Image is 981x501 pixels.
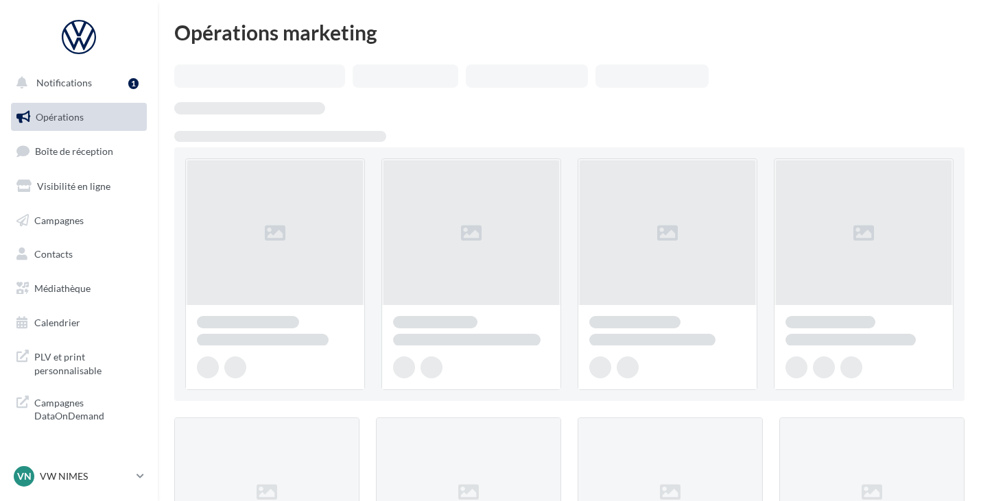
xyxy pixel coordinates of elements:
span: Calendrier [34,317,80,328]
div: Opérations marketing [174,22,965,42]
span: Médiathèque [34,282,91,294]
span: Opérations [36,111,84,123]
a: Visibilité en ligne [8,172,150,201]
div: 1 [128,78,139,89]
a: Campagnes [8,206,150,235]
a: Boîte de réception [8,136,150,166]
span: Visibilité en ligne [37,180,110,192]
span: Notifications [36,77,92,88]
span: Contacts [34,248,73,260]
button: Notifications 1 [8,69,144,97]
span: VN [17,469,32,483]
a: Opérations [8,103,150,132]
span: PLV et print personnalisable [34,347,141,377]
a: VN VW NIMES [11,463,147,489]
a: Campagnes DataOnDemand [8,388,150,428]
span: Boîte de réception [35,145,113,157]
a: PLV et print personnalisable [8,342,150,382]
a: Médiathèque [8,274,150,303]
span: Campagnes DataOnDemand [34,393,141,423]
a: Calendrier [8,308,150,337]
span: Campagnes [34,214,84,225]
p: VW NIMES [40,469,131,483]
a: Contacts [8,240,150,269]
